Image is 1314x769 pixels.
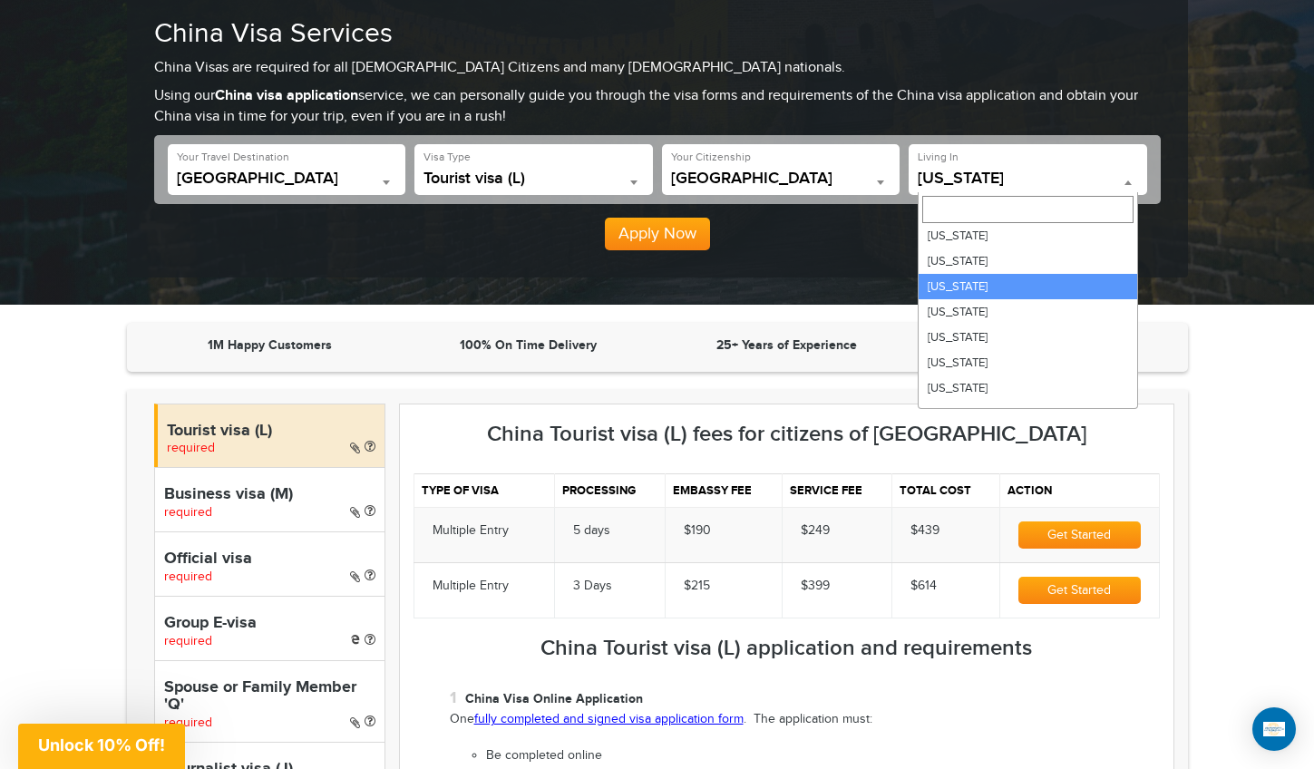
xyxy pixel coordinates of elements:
[1000,473,1159,507] th: Action
[684,579,710,593] span: $215
[18,724,185,769] div: Unlock 10% Off!
[450,711,1160,729] p: One . The application must:
[423,170,644,188] span: Tourist visa (L)
[167,441,215,455] span: required
[465,691,643,706] strong: China Visa Online Application
[414,473,554,507] th: Type of visa
[1018,528,1140,542] a: Get Started
[919,401,1137,426] li: [US_STATE]
[164,679,375,715] h4: Spouse or Family Member 'Q'
[164,569,212,584] span: required
[605,218,710,250] button: Apply Now
[919,223,1137,248] li: [US_STATE]
[919,375,1137,401] li: [US_STATE]
[910,579,937,593] span: $614
[716,337,857,353] strong: 25+ Years of Experience
[910,523,939,538] span: $439
[1018,521,1140,549] button: Get Started
[423,170,644,195] span: Tourist visa (L)
[918,170,1138,195] span: California
[474,712,744,726] a: fully completed and signed visa application form
[671,170,891,195] span: United States
[38,735,165,754] span: Unlock 10% Off!
[154,86,1161,128] p: Using our service, we can personally guide you through the visa forms and requirements of the Chi...
[665,473,782,507] th: Embassy fee
[671,170,891,188] span: United States
[215,87,358,104] strong: China visa application
[783,473,892,507] th: Service fee
[801,579,830,593] span: $399
[573,579,612,593] span: 3 Days
[1018,577,1140,604] button: Get Started
[154,19,1161,49] h2: China Visa Services
[573,523,610,538] span: 5 days
[208,337,332,353] strong: 1M Happy Customers
[486,747,1160,765] li: Be completed online
[164,615,375,633] h4: Group E-visa
[414,637,1160,660] h3: China Tourist visa (L) application and requirements
[919,350,1137,375] li: [US_STATE]
[919,248,1137,274] li: [US_STATE]
[1252,707,1296,751] div: Open Intercom Messenger
[671,150,751,165] label: Your Citizenship
[922,196,1134,223] input: Search
[154,58,1161,79] p: China Visas are required for all [DEMOGRAPHIC_DATA] Citizens and many [DEMOGRAPHIC_DATA] nationals.
[177,170,397,188] span: China
[423,150,471,165] label: Visa Type
[918,170,1138,188] span: California
[164,715,212,730] span: required
[177,170,397,195] span: China
[460,337,597,353] strong: 100% On Time Delivery
[164,505,212,520] span: required
[919,325,1137,350] li: [US_STATE]
[164,634,212,648] span: required
[164,550,375,569] h4: Official visa
[554,473,665,507] th: Processing
[919,299,1137,325] li: [US_STATE]
[433,579,509,593] span: Multiple Entry
[684,523,711,538] span: $190
[414,423,1160,446] h3: China Tourist visa (L) fees for citizens of [GEOGRAPHIC_DATA]
[167,423,375,441] h4: Tourist visa (L)
[1018,583,1140,598] a: Get Started
[918,150,959,165] label: Living In
[433,523,509,538] span: Multiple Entry
[177,150,289,165] label: Your Travel Destination
[891,473,999,507] th: Total cost
[801,523,830,538] span: $249
[164,486,375,504] h4: Business visa (M)
[919,274,1137,299] li: [US_STATE]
